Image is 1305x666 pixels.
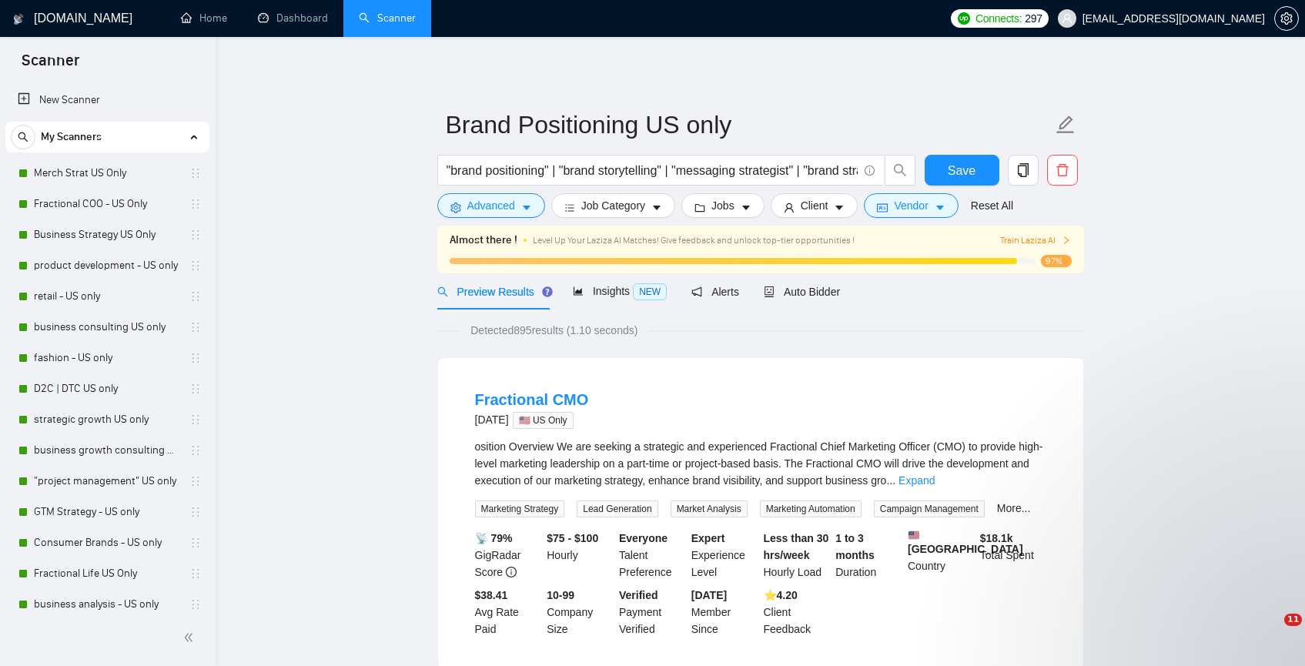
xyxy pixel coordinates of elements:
[671,500,748,517] span: Market Analysis
[1275,12,1298,25] span: setting
[1009,163,1038,177] span: copy
[886,474,895,487] span: ...
[651,202,662,213] span: caret-down
[997,502,1031,514] a: More...
[5,85,209,115] li: New Scanner
[1041,255,1072,267] span: 97%
[1284,614,1302,626] span: 11
[475,410,589,429] div: [DATE]
[691,286,702,297] span: notification
[784,202,795,213] span: user
[189,198,202,210] span: holder
[975,10,1022,27] span: Connects:
[1274,6,1299,31] button: setting
[688,587,761,638] div: Member Since
[564,202,575,213] span: bars
[34,189,180,219] a: Fractional COO - US Only
[958,12,970,25] img: upwork-logo.png
[971,197,1013,214] a: Reset All
[437,286,448,297] span: search
[761,587,833,638] div: Client Feedback
[874,500,985,517] span: Campaign Management
[475,589,508,601] b: $38.41
[34,158,180,189] a: Merch Strat US Only
[13,7,24,32] img: logo
[189,413,202,426] span: holder
[764,286,840,298] span: Auto Bidder
[764,286,775,297] span: robot
[189,567,202,580] span: holder
[1062,236,1071,245] span: right
[760,500,862,517] span: Marketing Automation
[189,290,202,303] span: holder
[475,391,589,408] a: Fractional CMO
[34,312,180,343] a: business consulting US only
[446,105,1052,144] input: Scanner name...
[801,197,828,214] span: Client
[688,530,761,581] div: Experience Level
[1056,115,1076,135] span: edit
[547,532,598,544] b: $75 - $100
[885,155,915,186] button: search
[189,259,202,272] span: holder
[189,229,202,241] span: holder
[12,132,35,142] span: search
[573,286,584,296] span: area-chart
[181,12,227,25] a: homeHome
[472,530,544,581] div: GigRadar Score
[764,589,798,601] b: ⭐️ 4.20
[437,193,545,218] button: settingAdvancedcaret-down
[34,343,180,373] a: fashion - US only
[34,373,180,404] a: D2C | DTC US only
[1274,12,1299,25] a: setting
[619,532,668,544] b: Everyone
[616,587,688,638] div: Payment Verified
[258,12,328,25] a: dashboardDashboard
[540,285,554,299] div: Tooltip anchor
[577,500,658,517] span: Lead Generation
[771,193,858,218] button: userClientcaret-down
[551,193,675,218] button: barsJob Categorycaret-down
[1048,163,1077,177] span: delete
[34,404,180,435] a: strategic growth US only
[189,383,202,395] span: holder
[189,167,202,179] span: holder
[885,163,915,177] span: search
[544,587,616,638] div: Company Size
[681,193,765,218] button: folderJobscaret-down
[835,532,875,561] b: 1 to 3 months
[189,444,202,457] span: holder
[460,322,648,339] span: Detected 895 results (1.10 seconds)
[1008,155,1039,186] button: copy
[711,197,734,214] span: Jobs
[533,235,855,246] span: Level Up Your Laziza AI Matches! Give feedback and unlock top-tier opportunities !
[475,500,565,517] span: Marketing Strategy
[908,530,919,540] img: 🇺🇸
[544,530,616,581] div: Hourly
[616,530,688,581] div: Talent Preference
[694,202,705,213] span: folder
[475,532,513,544] b: 📡 79%
[437,286,548,298] span: Preview Results
[18,85,197,115] a: New Scanner
[9,49,92,82] span: Scanner
[898,474,935,487] a: Expand
[691,532,725,544] b: Expert
[34,466,180,497] a: "project management" US only
[980,532,1013,544] b: $ 18.1k
[189,352,202,364] span: holder
[447,161,858,180] input: Search Freelance Jobs...
[832,530,905,581] div: Duration
[1025,10,1042,27] span: 297
[34,589,180,620] a: business analysis - US only
[925,155,999,186] button: Save
[34,219,180,250] a: Business Strategy US Only
[472,587,544,638] div: Avg Rate Paid
[34,527,180,558] a: Consumer Brands - US only
[506,567,517,577] span: info-circle
[189,506,202,518] span: holder
[908,530,1023,555] b: [GEOGRAPHIC_DATA]
[865,166,875,176] span: info-circle
[894,197,928,214] span: Vendor
[34,281,180,312] a: retail - US only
